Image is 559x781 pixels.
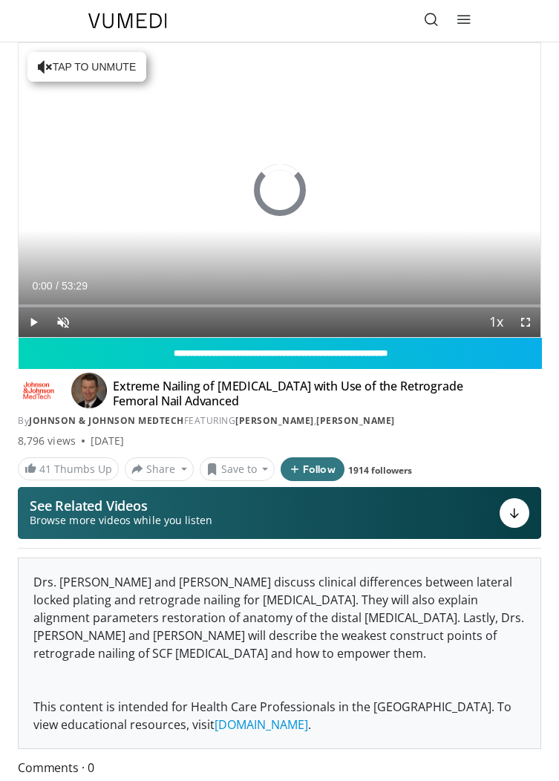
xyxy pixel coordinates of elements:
span: 0:00 [32,280,52,292]
h4: Extreme Nailing of [MEDICAL_DATA] with Use of the Retrograde Femoral Nail Advanced [113,379,484,408]
span: / [56,280,59,292]
img: Johnson & Johnson MedTech [18,379,59,402]
button: Save to [200,457,275,481]
button: Share [125,457,194,481]
button: Playback Rate [481,307,511,337]
a: [PERSON_NAME] [316,414,395,427]
span: Browse more videos while you listen [30,513,212,528]
span: Comments 0 [18,758,541,777]
a: [PERSON_NAME] [235,414,314,427]
button: Fullscreen [511,307,540,337]
img: Avatar [71,373,107,408]
div: By FEATURING , [18,414,541,428]
button: Follow [281,457,344,481]
a: [DOMAIN_NAME] [215,716,308,733]
button: Unmute [48,307,78,337]
div: Progress Bar [19,304,540,307]
button: See Related Videos Browse more videos while you listen [18,487,541,539]
a: Johnson & Johnson MedTech [29,414,184,427]
a: 1914 followers [348,464,412,477]
span: 53:29 [62,280,88,292]
button: Tap to unmute [27,52,146,82]
img: VuMedi Logo [88,13,167,28]
p: See Related Videos [30,498,212,513]
video-js: Video Player [19,43,540,337]
button: Play [19,307,48,337]
span: 8,796 views [18,434,76,448]
div: [DATE] [91,434,124,448]
a: 41 Thumbs Up [18,457,119,480]
span: 41 [39,462,51,476]
div: Drs. [PERSON_NAME] and [PERSON_NAME] discuss clinical differences between lateral locked plating ... [19,558,540,748]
